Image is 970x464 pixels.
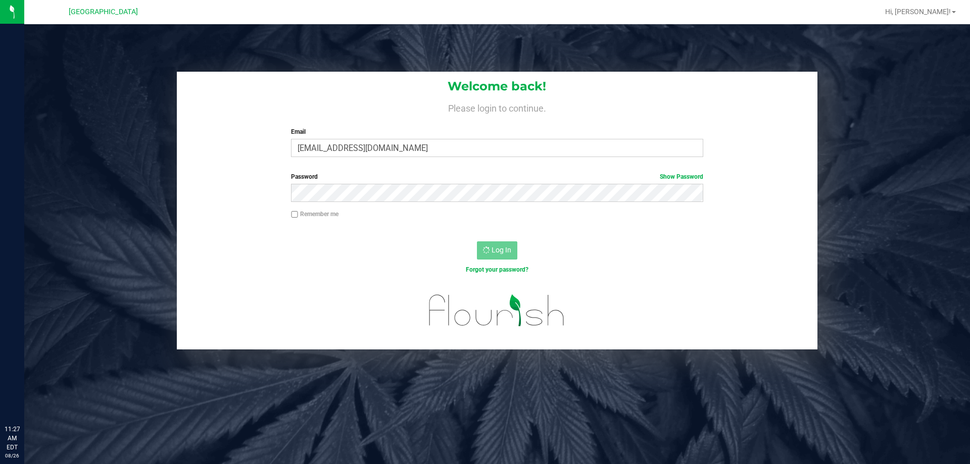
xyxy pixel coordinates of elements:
[177,101,817,113] h4: Please login to continue.
[291,127,703,136] label: Email
[291,173,318,180] span: Password
[466,266,528,273] a: Forgot your password?
[660,173,703,180] a: Show Password
[5,452,20,459] p: 08/26
[291,211,298,218] input: Remember me
[885,8,951,16] span: Hi, [PERSON_NAME]!
[417,285,577,336] img: flourish_logo.svg
[69,8,138,16] span: [GEOGRAPHIC_DATA]
[291,210,338,219] label: Remember me
[477,241,517,260] button: Log In
[177,80,817,93] h1: Welcome back!
[492,246,511,254] span: Log In
[5,425,20,452] p: 11:27 AM EDT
